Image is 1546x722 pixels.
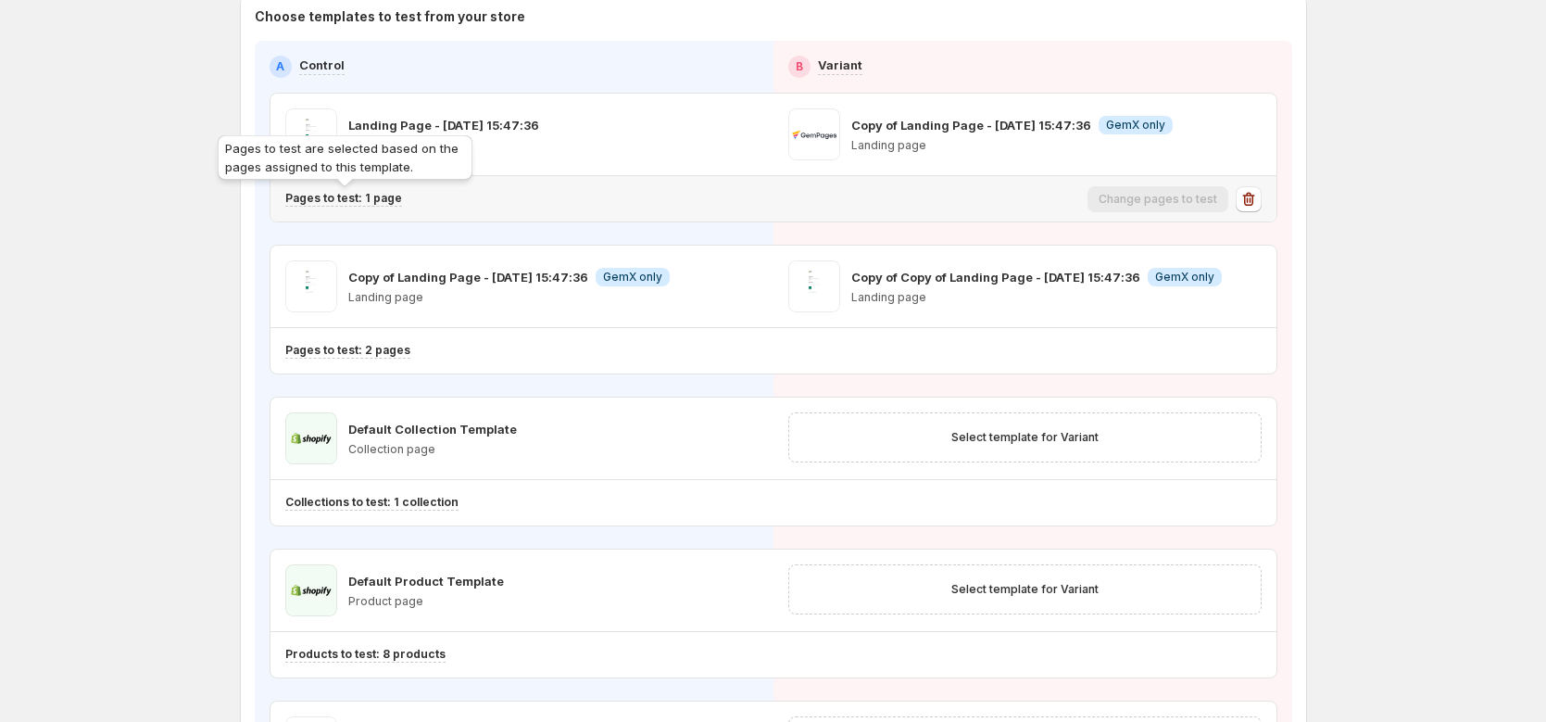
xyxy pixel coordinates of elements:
[788,260,840,312] img: Copy of Copy of Landing Page - Jun 5, 15:47:36
[796,59,803,74] h2: B
[255,7,1292,26] p: Choose templates to test from your store
[285,412,337,464] img: Default Collection Template
[285,647,446,662] p: Products to test: 8 products
[285,108,337,160] img: Landing Page - Jun 5, 15:47:36
[818,56,862,74] p: Variant
[348,116,539,134] p: Landing Page - [DATE] 15:47:36
[348,290,670,305] p: Landing page
[348,572,504,590] p: Default Product Template
[285,564,337,616] img: Default Product Template
[276,59,284,74] h2: A
[603,270,662,285] span: GemX only
[951,430,1099,445] span: Select template for Variant
[1106,118,1165,133] span: GemX only
[940,424,1110,450] button: Select template for Variant
[285,343,410,358] p: Pages to test: 2 pages
[348,442,517,457] p: Collection page
[285,191,402,206] p: Pages to test: 1 page
[348,420,517,438] p: Default Collection Template
[851,116,1091,134] p: Copy of Landing Page - [DATE] 15:47:36
[285,495,459,510] p: Collections to test: 1 collection
[851,138,1173,153] p: Landing page
[348,594,504,609] p: Product page
[348,268,588,286] p: Copy of Landing Page - [DATE] 15:47:36
[299,56,345,74] p: Control
[951,582,1099,597] span: Select template for Variant
[1155,270,1214,285] span: GemX only
[788,108,840,160] img: Copy of Landing Page - Jun 5, 15:47:36
[851,268,1140,286] p: Copy of Copy of Landing Page - [DATE] 15:47:36
[285,260,337,312] img: Copy of Landing Page - Jun 5, 15:47:36
[940,576,1110,602] button: Select template for Variant
[851,290,1222,305] p: Landing page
